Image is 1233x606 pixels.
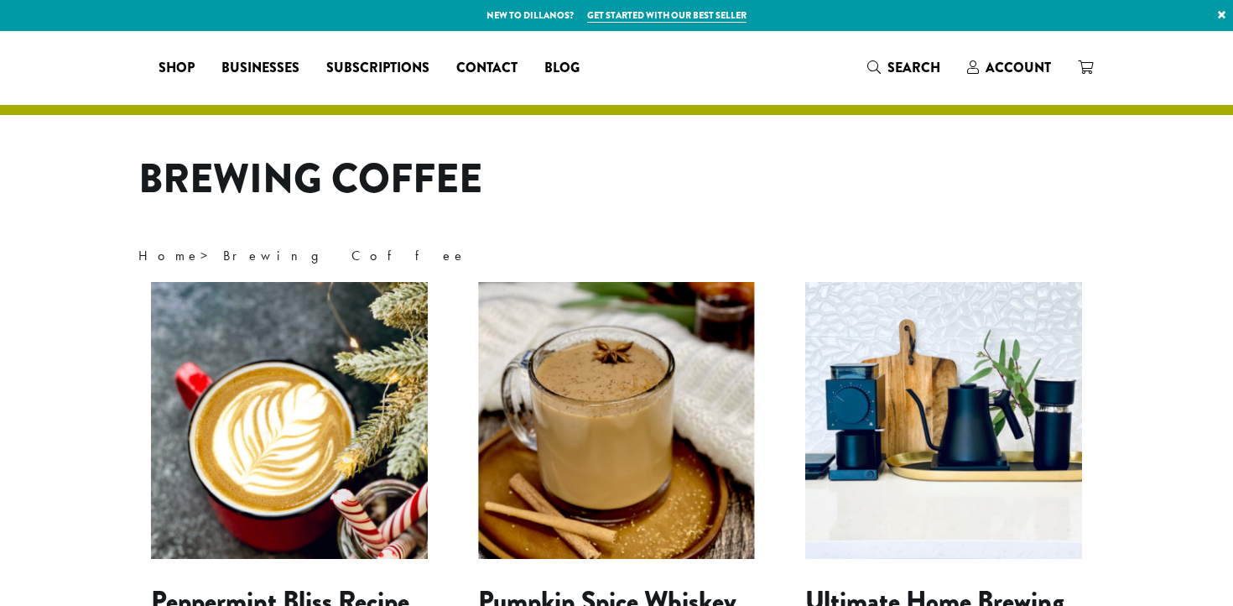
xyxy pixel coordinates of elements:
span: Businesses [221,58,299,79]
span: Brewing Coffee [223,247,466,264]
h1: Brewing Coffee [138,155,1095,204]
img: Ultimate Home Brewing Kit: Pour Over [805,282,1082,559]
img: Peppermint Bliss Recipe [151,282,428,559]
span: Search [887,58,940,77]
span: > [138,247,466,264]
a: Get started with our best seller [587,8,747,23]
img: Pumpkin Spice Whiskey Rio [478,282,755,559]
a: Home [138,247,200,264]
span: Blog [544,58,580,79]
span: Contact [456,58,518,79]
a: Shop [145,55,208,81]
span: Subscriptions [326,58,429,79]
a: Search [854,54,954,81]
span: Shop [159,58,195,79]
span: Account [986,58,1051,77]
